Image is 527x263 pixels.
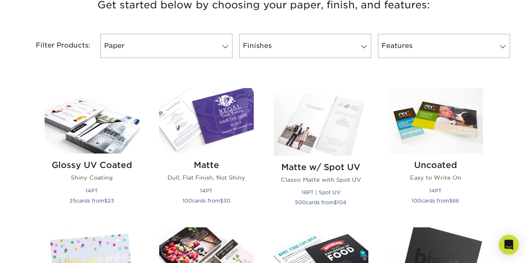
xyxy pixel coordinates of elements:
[85,188,98,194] small: 14PT
[274,175,368,184] p: Classic Matte with Spot UV
[388,160,483,170] h2: Uncoated
[302,189,340,195] small: 16PT | Spot UV
[159,173,254,182] p: Dull, Flat Finish, Not Shiny
[429,188,442,194] small: 14PT
[388,88,483,153] img: Uncoated Postcards
[388,173,483,182] p: Easy to Write On
[70,198,114,204] small: cards from
[499,235,519,255] div: Open Intercom Messenger
[45,173,139,182] p: Shiny Coating
[182,198,192,204] span: 100
[334,199,337,205] span: $
[14,34,97,58] div: Filter Products:
[274,88,368,155] img: Matte w/ Spot UV Postcards
[200,188,212,194] small: 14PT
[45,88,139,217] a: Glossy UV Coated Postcards Glossy UV Coated Shiny Coating 14PT 25cards from$23
[295,199,306,205] span: 500
[452,198,459,204] span: 66
[107,198,114,204] span: 23
[45,160,139,170] h2: Glossy UV Coated
[159,88,254,153] img: Matte Postcards
[274,162,368,172] h2: Matte w/ Spot UV
[337,199,347,205] span: 104
[295,199,347,205] small: cards from
[45,88,139,153] img: Glossy UV Coated Postcards
[70,198,76,204] span: 25
[239,34,371,58] a: Finishes
[378,34,510,58] a: Features
[100,34,232,58] a: Paper
[412,198,459,204] small: cards from
[223,198,230,204] span: 30
[159,160,254,170] h2: Matte
[388,88,483,217] a: Uncoated Postcards Uncoated Easy to Write On 14PT 100cards from$66
[449,198,452,204] span: $
[274,88,368,217] a: Matte w/ Spot UV Postcards Matte w/ Spot UV Classic Matte with Spot UV 16PT | Spot UV 500cards fr...
[220,198,223,204] span: $
[104,198,107,204] span: $
[159,88,254,217] a: Matte Postcards Matte Dull, Flat Finish, Not Shiny 14PT 100cards from$30
[182,198,230,204] small: cards from
[412,198,421,204] span: 100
